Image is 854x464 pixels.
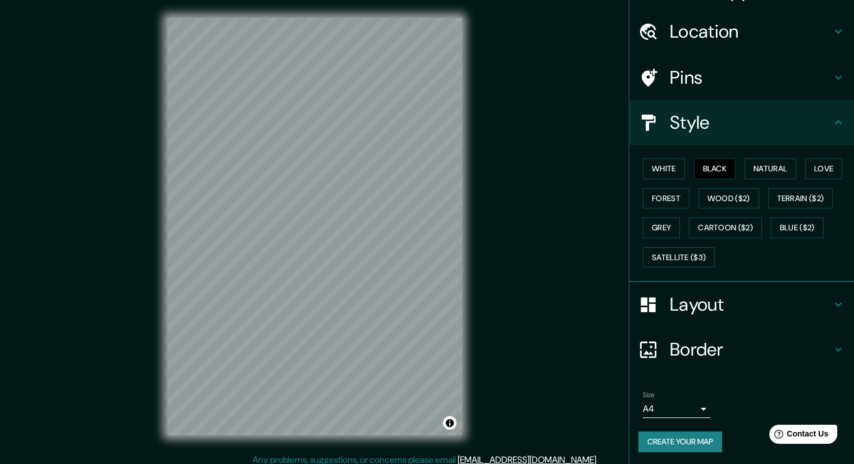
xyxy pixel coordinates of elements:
[643,247,715,268] button: Satellite ($3)
[638,431,722,452] button: Create your map
[805,158,842,179] button: Love
[694,158,736,179] button: Black
[643,217,680,238] button: Grey
[670,111,832,134] h4: Style
[643,390,655,400] label: Size
[670,66,832,89] h4: Pins
[745,158,796,179] button: Natural
[670,338,832,361] h4: Border
[629,55,854,100] div: Pins
[643,188,689,209] button: Forest
[754,420,842,452] iframe: Help widget launcher
[443,416,456,430] button: Toggle attribution
[670,20,832,43] h4: Location
[629,9,854,54] div: Location
[768,188,833,209] button: Terrain ($2)
[689,217,762,238] button: Cartoon ($2)
[643,158,685,179] button: White
[670,293,832,316] h4: Layout
[629,100,854,145] div: Style
[167,18,462,435] canvas: Map
[643,400,710,418] div: A4
[698,188,759,209] button: Wood ($2)
[771,217,824,238] button: Blue ($2)
[629,282,854,327] div: Layout
[629,327,854,372] div: Border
